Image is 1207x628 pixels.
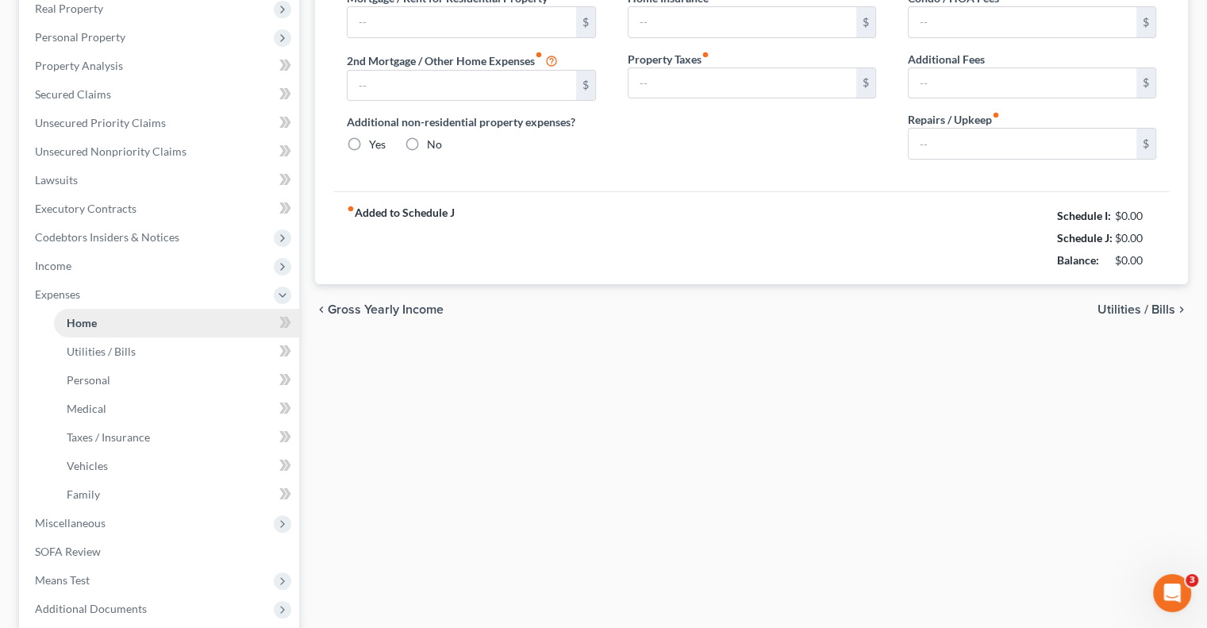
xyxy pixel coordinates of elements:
a: Lawsuits [22,166,299,195]
label: Additional Fees [908,51,985,67]
span: SOFA Review [35,545,101,558]
i: chevron_right [1175,303,1188,316]
span: Unsecured Nonpriority Claims [35,144,186,158]
input: -- [909,68,1136,98]
span: Real Property [35,2,103,15]
iframe: Intercom live chat [1153,574,1191,612]
a: Family [54,480,299,509]
a: Home [54,309,299,337]
label: Additional non-residential property expenses? [347,114,595,130]
input: -- [628,7,856,37]
a: Medical [54,395,299,423]
div: $ [1136,129,1155,159]
span: Utilities / Bills [67,345,136,358]
span: Expenses [35,287,80,301]
a: SOFA Review [22,537,299,566]
input: -- [909,129,1136,159]
strong: Balance: [1057,253,1099,267]
div: $ [1136,7,1155,37]
span: Property Analysis [35,59,123,72]
i: chevron_left [315,303,328,316]
span: Utilities / Bills [1097,303,1175,316]
span: Family [67,487,100,501]
label: Repairs / Upkeep [908,111,1000,128]
a: Secured Claims [22,80,299,109]
label: No [427,137,442,152]
span: 3 [1186,574,1198,587]
a: Unsecured Priority Claims [22,109,299,137]
span: Unsecured Priority Claims [35,116,166,129]
div: $ [576,7,595,37]
a: Personal [54,366,299,395]
div: $0.00 [1115,208,1157,224]
a: Utilities / Bills [54,337,299,366]
span: Taxes / Insurance [67,430,150,444]
div: $0.00 [1115,252,1157,268]
strong: Schedule I: [1057,209,1111,222]
a: Executory Contracts [22,195,299,223]
button: Utilities / Bills chevron_right [1097,303,1188,316]
a: Vehicles [54,452,299,480]
a: Taxes / Insurance [54,423,299,452]
span: Personal [67,373,110,387]
a: Unsecured Nonpriority Claims [22,137,299,166]
span: Secured Claims [35,87,111,101]
div: $ [576,71,595,101]
i: fiber_manual_record [535,51,543,59]
span: Additional Documents [35,602,147,615]
span: Codebtors Insiders & Notices [35,230,179,244]
div: $ [1136,68,1155,98]
span: Personal Property [35,30,125,44]
span: Income [35,259,71,272]
span: Lawsuits [35,173,78,187]
button: chevron_left Gross Yearly Income [315,303,444,316]
span: Miscellaneous [35,516,106,530]
div: $ [856,68,875,98]
input: -- [909,7,1136,37]
i: fiber_manual_record [702,51,709,59]
strong: Schedule J: [1057,231,1113,245]
label: Yes [369,137,386,152]
span: Vehicles [67,459,108,472]
label: 2nd Mortgage / Other Home Expenses [347,51,558,70]
input: -- [348,7,575,37]
div: $ [856,7,875,37]
span: Means Test [35,573,90,587]
label: Property Taxes [628,51,709,67]
span: Medical [67,402,106,415]
i: fiber_manual_record [347,205,355,213]
input: -- [628,68,856,98]
input: -- [348,71,575,101]
span: Home [67,316,97,329]
a: Property Analysis [22,52,299,80]
i: fiber_manual_record [992,111,1000,119]
span: Executory Contracts [35,202,136,215]
strong: Added to Schedule J [347,205,455,272]
span: Gross Yearly Income [328,303,444,316]
div: $0.00 [1115,230,1157,246]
